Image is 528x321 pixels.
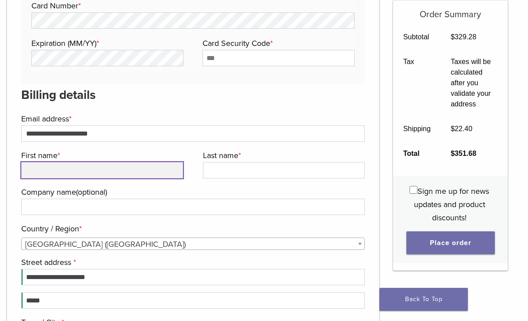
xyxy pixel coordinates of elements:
[393,141,441,166] th: Total
[21,149,181,162] label: First name
[393,25,441,49] th: Subtotal
[441,49,508,117] td: Taxes will be calculated after you validate your address
[393,49,441,117] th: Tax
[451,125,455,132] span: $
[414,186,490,223] span: Sign me up for news updates and product discounts!
[451,125,472,132] bdi: 22.40
[451,150,455,157] span: $
[21,112,363,125] label: Email address
[203,37,352,50] label: Card Security Code
[21,222,363,235] label: Country / Region
[451,33,476,41] bdi: 329.28
[22,238,364,250] span: United States (US)
[21,185,363,199] label: Company name
[76,187,107,197] span: (optional)
[409,186,417,194] input: Sign me up for news updates and product discounts!
[21,84,365,106] h3: Billing details
[31,37,181,50] label: Expiration (MM/YY)
[406,231,495,254] button: Place order
[451,33,455,41] span: $
[393,0,508,20] h5: Order Summary
[21,238,365,250] span: Country / Region
[203,149,363,162] label: Last name
[393,117,441,141] th: Shipping
[21,256,363,269] label: Street address
[379,288,468,311] a: Back To Top
[451,150,476,157] bdi: 351.68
